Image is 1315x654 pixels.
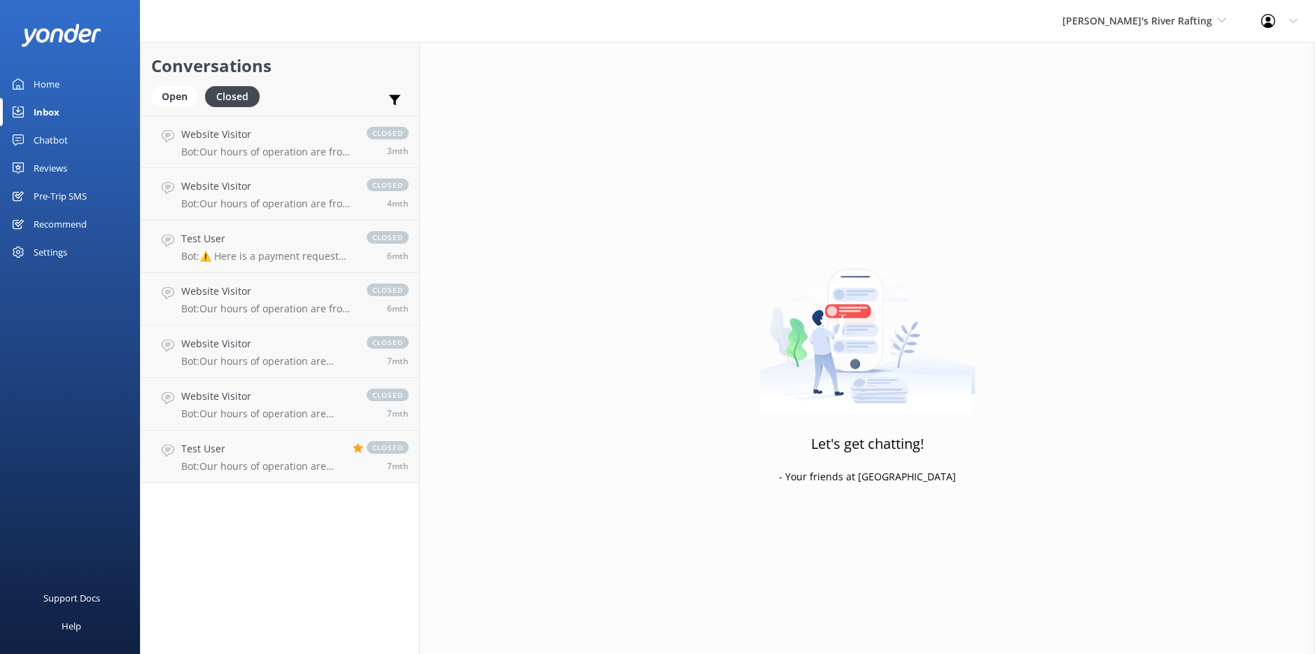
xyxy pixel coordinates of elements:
[759,239,976,415] img: artwork of a man stealing a conversation from at giant smartphone
[34,126,68,154] div: Chatbot
[205,86,260,107] div: Closed
[387,460,409,472] span: Jan 15 2025 03:54pm (UTC -06:00) America/Denver
[387,250,409,262] span: Mar 04 2025 04:51pm (UTC -06:00) America/Denver
[34,98,59,126] div: Inbox
[34,154,67,182] div: Reviews
[151,86,198,107] div: Open
[367,179,409,191] span: closed
[811,433,924,455] h3: Let's get chatting!
[151,88,205,104] a: Open
[387,355,409,367] span: Jan 16 2025 09:23am (UTC -06:00) America/Denver
[141,431,419,483] a: Test UserBot:Our hours of operation are 8:30am - 12pm.closed7mth
[181,336,353,352] h4: Website Visitor
[181,460,342,473] p: Bot: Our hours of operation are 8:30am - 12pm.
[151,53,409,79] h2: Conversations
[367,336,409,349] span: closed
[779,469,956,485] p: - Your friends at [GEOGRAPHIC_DATA]
[181,441,342,457] h4: Test User
[43,584,100,612] div: Support Docs
[181,408,353,420] p: Bot: Our hours of operation are 8:30am - 12pm.
[141,221,419,273] a: Test UserBot:⚠️ Here is a payment request for: 655. Please pay on this secure link: [URL][DOMAIN_...
[387,408,409,419] span: Jan 16 2025 09:21am (UTC -06:00) America/Denver
[367,284,409,296] span: closed
[34,238,67,266] div: Settings
[34,70,59,98] div: Home
[181,197,353,210] p: Bot: Our hours of operation are from 8:30am to 12pm.
[1062,14,1212,27] span: [PERSON_NAME]'s River Rafting
[181,355,353,368] p: Bot: Our hours of operation are 8:30am - 12pm.
[387,197,409,209] span: May 08 2025 11:35am (UTC -06:00) America/Denver
[141,273,419,326] a: Website VisitorBot:Our hours of operation are from 8:30am to 12pm.closed6mth
[181,250,353,263] p: Bot: ⚠️ Here is a payment request for: 655. Please pay on this secure link: [URL][DOMAIN_NAME]
[367,389,409,401] span: closed
[181,231,353,246] h4: Test User
[387,302,409,314] span: Mar 04 2025 11:35am (UTC -06:00) America/Denver
[181,179,353,194] h4: Website Visitor
[141,326,419,378] a: Website VisitorBot:Our hours of operation are 8:30am - 12pm.closed7mth
[21,24,101,47] img: yonder-white-logo.png
[34,210,87,238] div: Recommend
[181,127,353,142] h4: Website Visitor
[141,168,419,221] a: Website VisitorBot:Our hours of operation are from 8:30am to 12pm.closed4mth
[205,88,267,104] a: Closed
[181,389,353,404] h4: Website Visitor
[141,378,419,431] a: Website VisitorBot:Our hours of operation are 8:30am - 12pm.closed7mth
[141,116,419,168] a: Website VisitorBot:Our hours of operation are from 8:30am to 12pm.closed3mth
[181,302,353,315] p: Bot: Our hours of operation are from 8:30am to 12pm.
[367,441,409,454] span: closed
[181,284,353,299] h4: Website Visitor
[181,146,353,158] p: Bot: Our hours of operation are from 8:30am to 12pm.
[367,231,409,244] span: closed
[387,145,409,157] span: Jun 02 2025 03:32pm (UTC -06:00) America/Denver
[34,182,87,210] div: Pre-Trip SMS
[62,612,81,640] div: Help
[367,127,409,139] span: closed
